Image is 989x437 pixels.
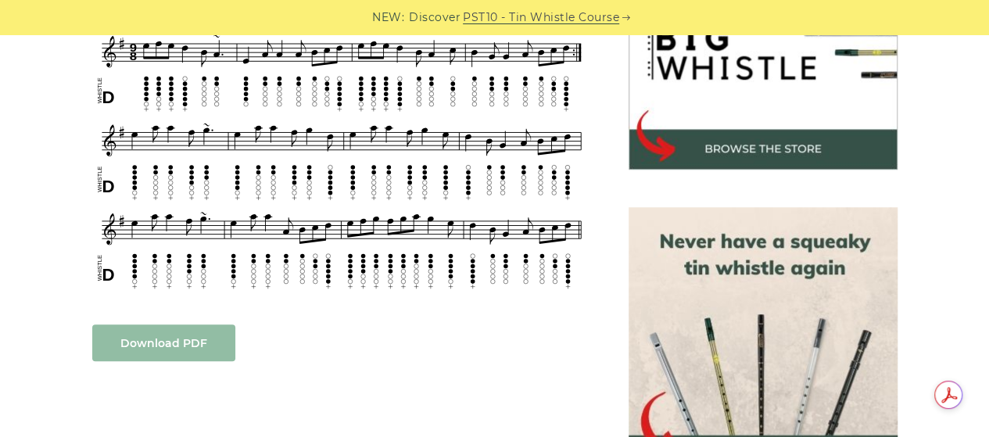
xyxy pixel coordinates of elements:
a: Download PDF [92,324,235,361]
span: NEW: [372,9,404,27]
span: Discover [409,9,460,27]
a: PST10 - Tin Whistle Course [463,9,619,27]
